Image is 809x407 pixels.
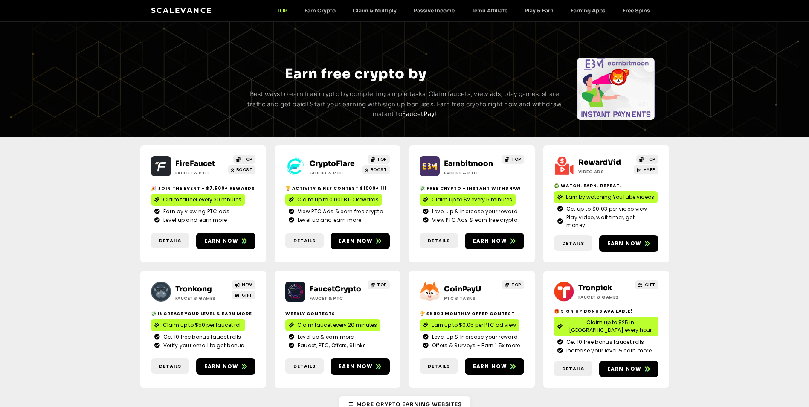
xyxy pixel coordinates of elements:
a: FaucetPay [402,110,435,118]
a: Claim up to $2 every 5 minutes [420,194,516,206]
div: Slides [154,58,232,120]
h2: ptc & Tasks [444,295,497,302]
a: Passive Income [405,7,463,14]
a: Details [554,361,592,377]
span: Details [293,237,316,244]
span: Verify your email to get bonus [161,342,244,349]
a: Details [151,358,189,374]
h2: Faucet & PTC [310,170,363,176]
a: Details [151,233,189,249]
span: Earn free crypto by [285,65,426,82]
a: +APP [634,165,658,174]
span: Get up to $0.03 per video view [564,205,647,213]
span: Level up & Increase your reward [430,333,518,341]
nav: Menu [268,7,658,14]
span: BOOST [236,166,253,173]
span: Earn by viewing PTC ads [161,208,230,215]
a: Claim up to $25 in [GEOGRAPHIC_DATA] every hour [554,317,658,336]
a: Earn now [196,358,255,375]
span: Details [159,363,181,370]
span: TOP [377,282,387,288]
a: TOP [233,155,255,164]
h2: Faucet & Games [175,295,229,302]
a: TOP [636,155,658,164]
span: Level up and earn more [296,216,362,224]
a: Earnbitmoon [444,159,493,168]
span: Play video, wait timer, get money [564,214,655,229]
a: FaucetCrypto [310,285,361,294]
span: Level up & Increase your reward [430,208,518,215]
h2: Faucet & PTC [310,295,363,302]
a: BOOST [228,165,255,174]
span: +APP [644,166,655,173]
a: Free Spins [614,7,658,14]
span: Earn now [607,240,642,247]
span: Earn now [339,363,373,370]
h2: 💸 Free crypto - Instant withdraw! [420,185,524,192]
span: TOP [511,156,521,163]
span: Earn up to $0.05 per PTC ad view [432,321,516,329]
span: TOP [511,282,521,288]
a: Claim up to $50 per faucet roll [151,319,245,331]
a: FireFaucet [175,159,215,168]
span: Level up & earn more [296,333,354,341]
span: Details [159,237,181,244]
h2: Faucet & PTC [175,170,229,176]
span: BOOST [371,166,387,173]
h2: 🏆 $5000 Monthly Offer contest [420,311,524,317]
span: Earn now [204,237,239,245]
h2: Weekly contests! [285,311,390,317]
span: Claim up to $25 in [GEOGRAPHIC_DATA] every hour [566,319,655,334]
span: Details [562,240,584,247]
span: GIFT [242,292,252,298]
div: Slides [577,58,655,120]
a: Tronkong [175,285,212,294]
a: Details [285,233,324,249]
a: Earn now [599,361,658,377]
span: Earn by watching YouTube videos [566,193,654,201]
span: Earn now [339,237,373,245]
span: Offers & Surveys - Earn 1.5x more [430,342,520,349]
a: Earn now [196,233,255,249]
h2: ♻️ Watch. Earn. Repeat. [554,183,658,189]
a: Details [554,235,592,251]
a: Scalevance [151,6,212,15]
a: TOP [368,155,390,164]
a: Earn now [331,358,390,375]
h2: Faucet & Games [578,294,632,300]
span: Earn now [204,363,239,370]
a: RewardVid [578,158,621,167]
a: TOP [368,280,390,289]
span: Level up and earn more [161,216,227,224]
h2: Video ads [578,169,632,175]
a: Play & Earn [516,7,562,14]
a: Temu Affiliate [463,7,516,14]
span: Earn now [473,363,507,370]
span: Faucet, PTC, Offers, SLinks [296,342,366,349]
a: CoinPayU [444,285,481,294]
a: BOOST [362,165,390,174]
a: TOP [502,155,524,164]
h2: 🎁 Sign Up Bonus Available! [554,308,658,314]
span: Claim up to $2 every 5 minutes [432,196,512,203]
a: Tronpick [578,283,612,292]
a: GIFT [232,291,255,299]
a: Details [420,358,458,374]
a: Earn Crypto [296,7,344,14]
span: Claim up to 0.001 BTC Rewards [297,196,379,203]
a: Earn now [465,358,524,375]
span: Claim faucet every 30 mnutes [163,196,241,203]
span: Earn now [473,237,507,245]
span: Get 10 free bonus faucet rolls [564,338,644,346]
span: Get 10 free bonus faucet rolls [161,333,241,341]
a: GIFT [635,280,658,289]
p: Best ways to earn free crypto by completing simple tasks. Claim faucets, view ads, play games, sh... [246,89,563,119]
a: Details [285,358,324,374]
a: Claim faucet every 30 mnutes [151,194,245,206]
span: View PTC Ads & earn free crypto [430,216,517,224]
h2: 🎉 Join the event - $7,500+ Rewards [151,185,255,192]
span: Earn now [607,365,642,373]
span: GIFT [645,282,655,288]
a: Earn up to $0.05 per PTC ad view [420,319,519,331]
